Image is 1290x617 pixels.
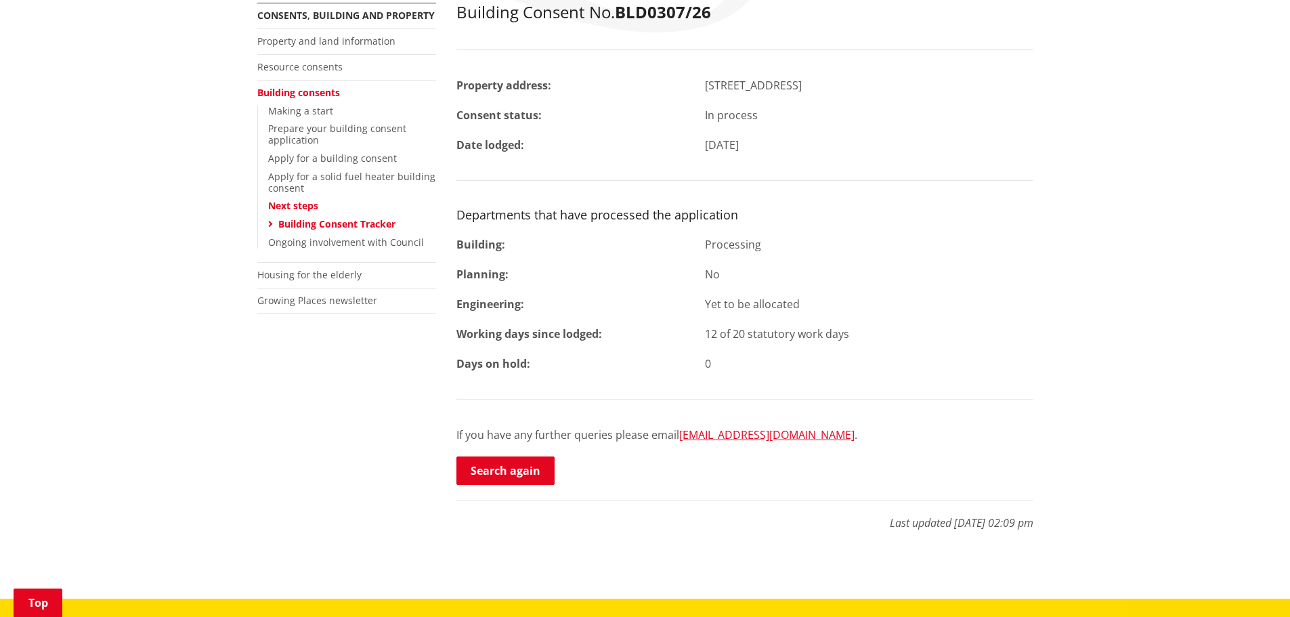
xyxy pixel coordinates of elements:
[615,1,711,23] strong: BLD0307/26
[456,3,1033,22] h2: Building Consent No.
[456,137,524,152] strong: Date lodged:
[695,236,1044,253] div: Processing
[456,108,542,123] strong: Consent status:
[268,170,435,194] a: Apply for a solid fuel heater building consent​
[257,9,435,22] a: Consents, building and property
[257,86,340,99] a: Building consents
[268,122,406,146] a: Prepare your building consent application
[257,294,377,307] a: Growing Places newsletter
[695,296,1044,312] div: Yet to be allocated
[456,297,524,312] strong: Engineering:
[278,217,395,230] a: Building Consent Tracker
[456,427,1033,443] p: If you have any further queries please email .
[14,589,62,617] a: Top
[268,236,424,249] a: Ongoing involvement with Council
[695,266,1044,282] div: No
[257,60,343,73] a: Resource consents
[456,356,530,371] strong: Days on hold:
[679,427,855,442] a: [EMAIL_ADDRESS][DOMAIN_NAME]
[695,326,1044,342] div: 12 of 20 statutory work days
[456,237,505,252] strong: Building:
[268,199,318,212] a: Next steps
[456,208,1033,223] h3: Departments that have processed the application
[268,152,397,165] a: Apply for a building consent
[695,77,1044,93] div: [STREET_ADDRESS]
[456,501,1033,531] p: Last updated [DATE] 02:09 pm
[1228,560,1276,609] iframe: Messenger Launcher
[456,267,509,282] strong: Planning:
[257,268,362,281] a: Housing for the elderly
[695,137,1044,153] div: [DATE]
[695,107,1044,123] div: In process
[456,326,602,341] strong: Working days since lodged:
[257,35,395,47] a: Property and land information
[456,456,555,485] a: Search again
[695,356,1044,372] div: 0
[456,78,551,93] strong: Property address:
[268,104,333,117] a: Making a start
